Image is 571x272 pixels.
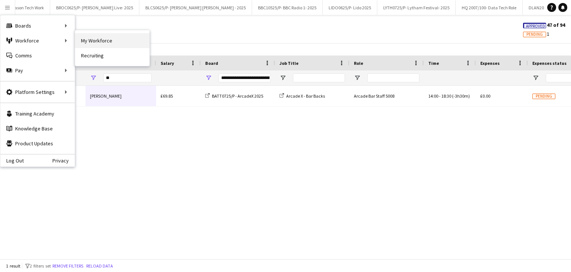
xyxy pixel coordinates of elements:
a: Training Academy [0,106,75,121]
span: 18:30 [441,93,451,99]
a: My Workforce [75,33,149,48]
span: 2 filters set [30,263,51,269]
div: Pay [0,63,75,78]
span: 47 of 94 [523,22,565,28]
div: [PERSON_NAME] [86,86,156,106]
span: Approved [526,24,545,29]
a: BATT0725/P - ArcadeX 2025 [205,93,263,99]
button: Open Filter Menu [90,75,97,81]
span: Time [428,60,439,66]
span: 1 [523,31,549,37]
div: Workforce [0,33,75,48]
span: - [439,93,441,99]
button: Remove filters [51,262,85,270]
input: Role Filter Input [367,73,419,82]
input: Name Filter Input [103,73,152,82]
span: Salary [161,60,174,66]
span: Pending [526,32,543,37]
span: £0.00 [480,93,490,99]
span: Expenses [480,60,500,66]
span: Role [354,60,363,66]
div: Arcade Bar Staff 5008 [349,86,424,106]
a: Arcade X - Bar Backs [280,93,325,99]
a: Log Out [0,158,24,164]
button: Open Filter Menu [532,75,539,81]
button: Open Filter Menu [280,75,286,81]
a: Knowledge Base [0,121,75,136]
span: Job Title [280,60,299,66]
span: Board [205,60,218,66]
a: Privacy [52,158,75,164]
span: BATT0725/P - ArcadeX 2025 [212,93,263,99]
button: BROC0625/P- [PERSON_NAME] Live- 2025 [50,0,139,15]
button: Open Filter Menu [205,75,212,81]
span: Arcade X - Bar Backs [286,93,325,99]
button: HQ 2007/100- Data Tech Role [456,0,523,15]
a: Comms [0,48,75,63]
span: £69.85 [161,93,173,99]
div: Platform Settings [0,85,75,99]
input: Job Title Filter Input [293,73,345,82]
div: Boards [0,18,75,33]
button: LIDO0625/P- Lido 2025 [323,0,377,15]
button: Open Filter Menu [354,75,361,81]
button: BBC10525/P- BBC Radio 1- 2025 [252,0,323,15]
span: Pending [532,94,555,99]
button: Reload data [85,262,114,270]
a: Product Updates [0,136,75,151]
a: Recruiting [75,48,149,63]
span: 14:00 [428,93,438,99]
span: Expenses status [532,60,567,66]
button: LYTH0725/P- Lytham Festival- 2025 [377,0,456,15]
button: BLCS0625/P- [PERSON_NAME] [PERSON_NAME] - 2025 [139,0,252,15]
span: (-3h30m) [452,93,470,99]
